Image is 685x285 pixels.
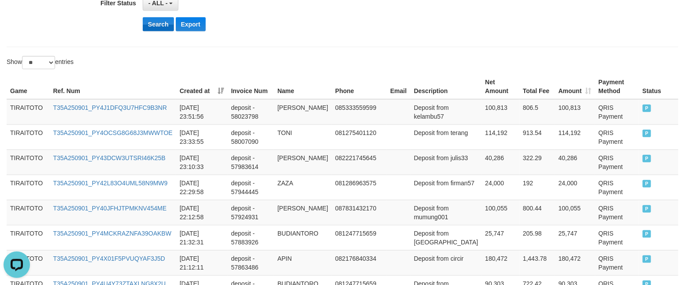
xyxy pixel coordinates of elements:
[482,99,520,125] td: 100,813
[519,99,555,125] td: 806.5
[643,155,652,162] span: PAID
[595,99,639,125] td: QRIS Payment
[643,130,652,137] span: PAID
[387,74,411,99] th: Email
[595,124,639,150] td: QRIS Payment
[274,124,332,150] td: TONI
[519,200,555,225] td: 800.44
[555,124,595,150] td: 114,192
[643,255,652,263] span: PAID
[555,150,595,175] td: 40,286
[228,200,274,225] td: deposit - 57924931
[274,200,332,225] td: [PERSON_NAME]
[643,230,652,238] span: PAID
[228,74,274,99] th: Invoice Num
[332,74,387,99] th: Phone
[411,250,482,275] td: Deposit from circir
[332,250,387,275] td: 082176840334
[519,225,555,250] td: 205.98
[228,250,274,275] td: deposit - 57863486
[53,154,166,161] a: T35A250901_PY43DCW3UTSRI46K25B
[555,225,595,250] td: 25,747
[176,17,206,31] button: Export
[482,225,520,250] td: 25,747
[555,250,595,275] td: 180,472
[332,150,387,175] td: 082221745645
[482,175,520,200] td: 24,000
[176,250,228,275] td: [DATE] 21:12:11
[332,124,387,150] td: 081275401120
[7,99,50,125] td: TIRAITOTO
[7,225,50,250] td: TIRAITOTO
[411,200,482,225] td: Deposit from mumung001
[53,129,173,136] a: T35A250901_PY4OCSG8G68J3MWWTOE
[482,200,520,225] td: 100,055
[595,200,639,225] td: QRIS Payment
[519,150,555,175] td: 322.29
[274,99,332,125] td: [PERSON_NAME]
[411,99,482,125] td: Deposit from kelambu57
[595,225,639,250] td: QRIS Payment
[50,74,176,99] th: Ref. Num
[274,225,332,250] td: BUDIANTORO
[332,200,387,225] td: 087831432170
[411,150,482,175] td: Deposit from julis33
[7,56,74,69] label: Show entries
[643,180,652,187] span: PAID
[595,250,639,275] td: QRIS Payment
[4,4,30,30] button: Open LiveChat chat widget
[643,105,652,112] span: PAID
[482,150,520,175] td: 40,286
[519,250,555,275] td: 1,443.78
[176,74,228,99] th: Created at: activate to sort column ascending
[519,74,555,99] th: Total Fee
[482,250,520,275] td: 180,472
[519,175,555,200] td: 192
[176,225,228,250] td: [DATE] 21:32:31
[555,175,595,200] td: 24,000
[22,56,55,69] select: Showentries
[228,175,274,200] td: deposit - 57944445
[411,225,482,250] td: Deposit from [GEOGRAPHIC_DATA]
[482,124,520,150] td: 114,192
[143,17,174,31] button: Search
[228,99,274,125] td: deposit - 58023798
[176,175,228,200] td: [DATE] 22:29:58
[228,225,274,250] td: deposit - 57883926
[595,175,639,200] td: QRIS Payment
[7,200,50,225] td: TIRAITOTO
[53,205,167,212] a: T35A250901_PY40JFHJTPMKNV454ME
[53,104,167,111] a: T35A250901_PY4J1DFQ3U7HFC9B3NR
[274,250,332,275] td: APIN
[555,74,595,99] th: Amount: activate to sort column ascending
[332,175,387,200] td: 081286963575
[519,124,555,150] td: 913.54
[639,74,678,99] th: Status
[411,175,482,200] td: Deposit from firman57
[555,99,595,125] td: 100,813
[411,124,482,150] td: Deposit from terang
[7,124,50,150] td: TIRAITOTO
[7,74,50,99] th: Game
[332,99,387,125] td: 085333559599
[643,205,652,213] span: PAID
[7,175,50,200] td: TIRAITOTO
[595,74,639,99] th: Payment Method
[53,255,165,262] a: T35A250901_PY4X01F5PVUQYAF3J5D
[274,150,332,175] td: [PERSON_NAME]
[176,124,228,150] td: [DATE] 23:33:55
[53,230,171,237] a: T35A250901_PY4MCKRAZNFA39OAKBW
[53,180,168,187] a: T35A250901_PY42L83O4UML58N9MW9
[176,99,228,125] td: [DATE] 23:51:56
[555,200,595,225] td: 100,055
[595,150,639,175] td: QRIS Payment
[274,74,332,99] th: Name
[176,150,228,175] td: [DATE] 23:10:33
[7,150,50,175] td: TIRAITOTO
[332,225,387,250] td: 081247715659
[411,74,482,99] th: Description
[228,124,274,150] td: deposit - 58007090
[228,150,274,175] td: deposit - 57983614
[176,200,228,225] td: [DATE] 22:12:58
[482,74,520,99] th: Net Amount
